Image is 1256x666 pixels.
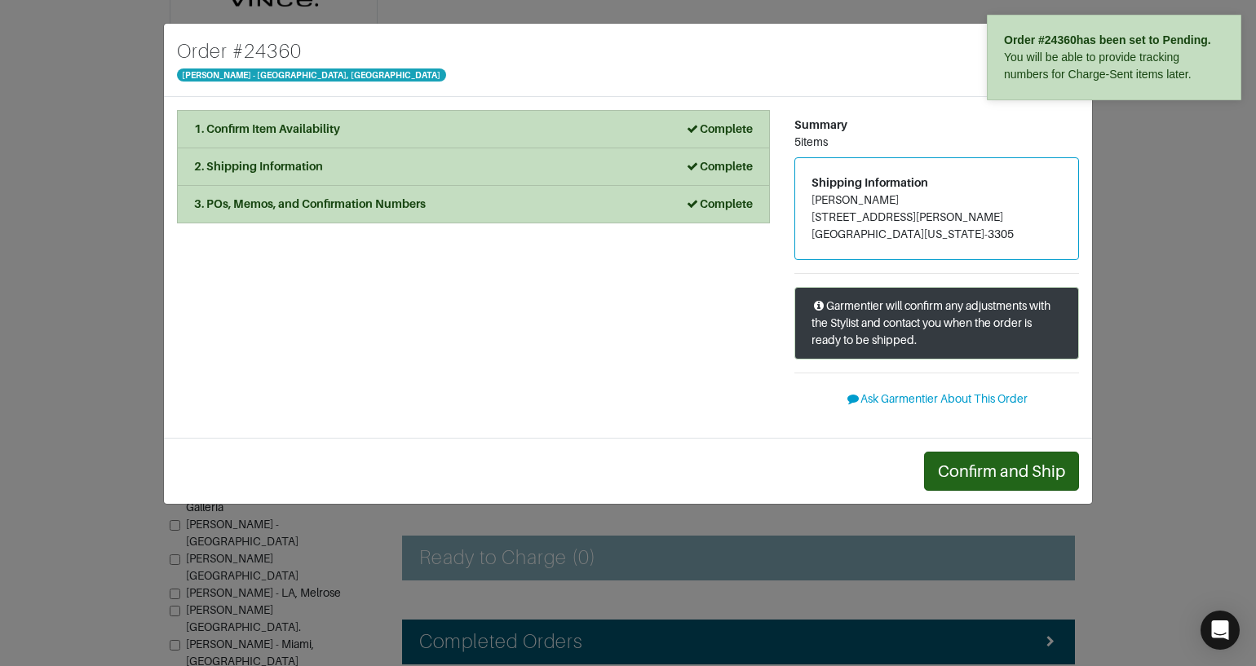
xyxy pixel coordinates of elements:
div: Order # 24360 has been set to Pending. [1004,32,1224,49]
strong: 1. Confirm Item Availability [194,122,340,135]
span: Shipping Information [812,176,928,189]
div: Open Intercom Messenger [1201,611,1240,650]
button: Confirm and Ship [924,452,1079,491]
div: Garmentier will confirm any adjustments with the Stylist and contact you when the order is ready ... [794,287,1079,359]
address: [PERSON_NAME] [STREET_ADDRESS][PERSON_NAME] [GEOGRAPHIC_DATA][US_STATE]-3305 [812,192,1062,243]
strong: Complete [685,122,753,135]
div: Summary [794,117,1079,134]
div: 5 items [794,134,1079,151]
h4: Order # 24360 [177,37,446,66]
strong: Complete [685,160,753,173]
strong: Complete [685,197,753,210]
div: You will be able to provide tracking numbers for Charge-Sent items later. [1004,49,1224,83]
strong: 2. Shipping Information [194,160,323,173]
button: Ask Garmentier About This Order [794,386,1079,412]
strong: 3. POs, Memos, and Confirmation Numbers [194,197,426,210]
span: [PERSON_NAME] - [GEOGRAPHIC_DATA], [GEOGRAPHIC_DATA] [177,68,446,82]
